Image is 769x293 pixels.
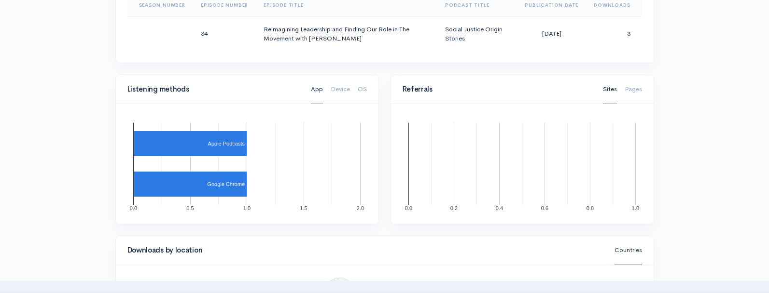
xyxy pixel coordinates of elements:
text: 0.0 [129,205,137,211]
a: Device [331,75,350,104]
h4: Referrals [403,85,591,93]
text: 0.0 [405,205,412,211]
text: 2.0 [356,205,364,211]
svg: A chart. [403,116,642,212]
text: Apple Podcasts [208,141,245,146]
a: Pages [625,75,642,104]
td: 3 [586,16,642,51]
text: 0.4 [495,205,503,211]
td: [DATE] [517,16,586,51]
td: Social Justice Origin Stories [437,16,517,51]
text: 1.0 [243,205,250,211]
a: Countries [615,236,642,265]
a: OS [358,75,367,104]
text: 1.5 [300,205,307,211]
a: App [311,75,323,104]
text: 0.2 [450,205,457,211]
text: 1.0 [631,205,639,211]
td: 34 [193,16,256,51]
text: Google Chrome [207,181,245,187]
text: 0.5 [186,205,194,211]
h4: Listening methods [127,85,299,93]
svg: A chart. [127,116,367,212]
a: Sites [603,75,617,104]
td: Reimagining Leadership and Finding Our Role in The Movement with [PERSON_NAME] [256,16,437,51]
text: 0.6 [541,205,548,211]
h4: Downloads by location [127,246,603,254]
text: 0.8 [586,205,593,211]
